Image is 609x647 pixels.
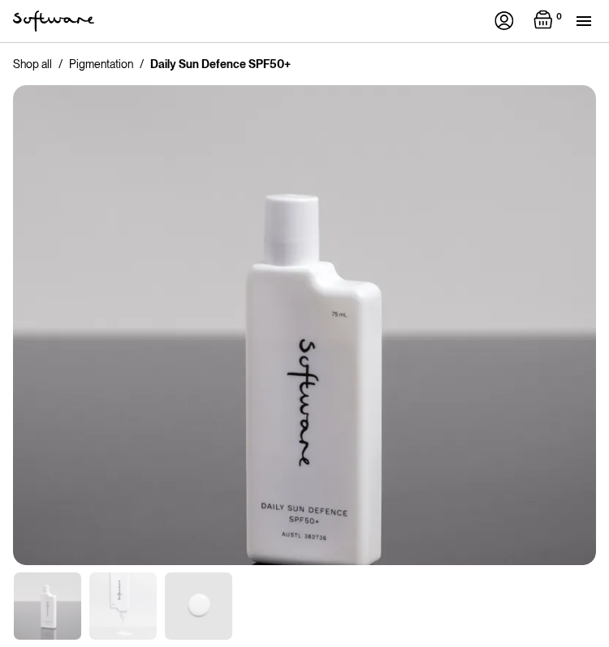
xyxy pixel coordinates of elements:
[533,10,565,32] a: Open cart
[69,56,133,72] a: Pigmentation
[58,56,63,72] div: /
[150,56,291,72] div: Daily Sun Defence SPF50+
[13,56,52,72] a: Shop all
[13,11,94,32] img: Software Logo
[553,10,565,24] div: 0
[140,56,144,72] div: /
